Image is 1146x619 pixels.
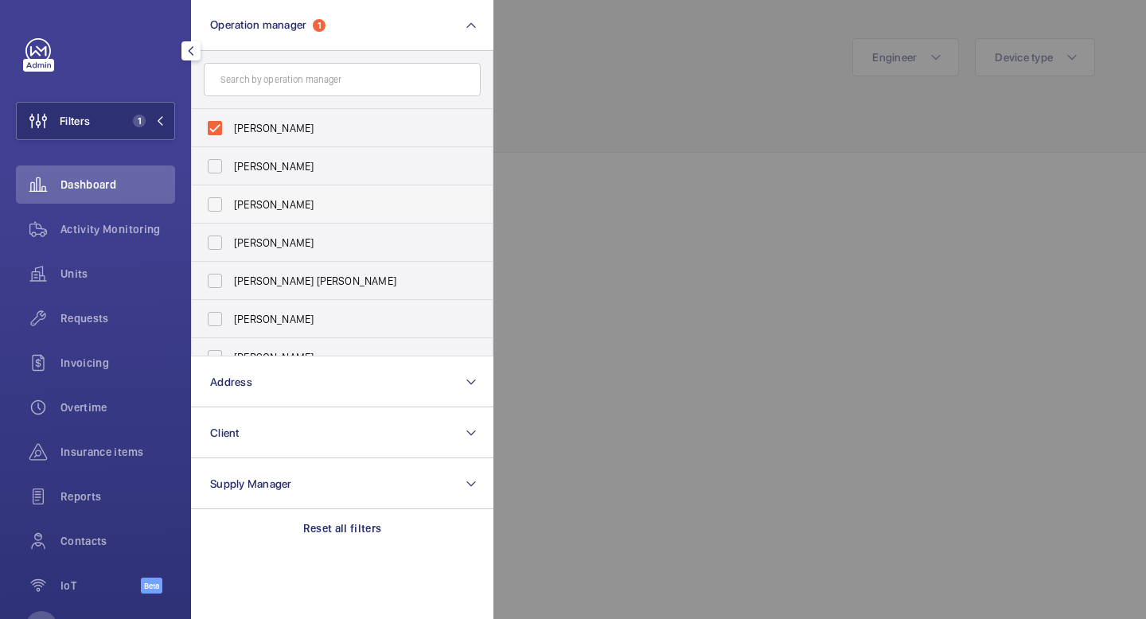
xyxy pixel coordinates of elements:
[60,533,175,549] span: Contacts
[16,102,175,140] button: Filters1
[60,310,175,326] span: Requests
[60,113,90,129] span: Filters
[60,266,175,282] span: Units
[133,115,146,127] span: 1
[60,221,175,237] span: Activity Monitoring
[60,399,175,415] span: Overtime
[60,489,175,504] span: Reports
[60,578,141,594] span: IoT
[141,578,162,594] span: Beta
[60,355,175,371] span: Invoicing
[60,444,175,460] span: Insurance items
[60,177,175,193] span: Dashboard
